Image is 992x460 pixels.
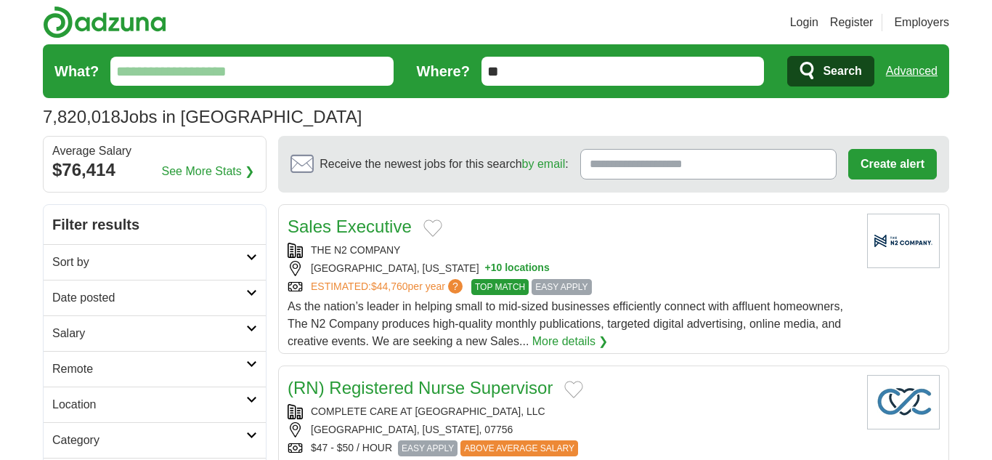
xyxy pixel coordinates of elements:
[52,254,246,271] h2: Sort by
[787,56,874,86] button: Search
[320,156,568,173] span: Receive the newest jobs for this search :
[288,243,855,258] div: THE N2 COMPANY
[288,300,843,347] span: As the nation’s leader in helping small to mid-sized businesses efficiently connect with affluent...
[162,163,255,180] a: See More Stats ❯
[52,157,257,183] div: $76,414
[398,440,458,456] span: EASY APPLY
[44,351,266,387] a: Remote
[790,14,818,31] a: Login
[43,104,121,130] span: 7,820,018
[830,14,874,31] a: Register
[52,289,246,307] h2: Date posted
[471,279,529,295] span: TOP MATCH
[371,281,408,292] span: $44,760
[848,149,937,179] button: Create alert
[52,432,246,449] h2: Category
[460,440,578,456] span: ABOVE AVERAGE SALARY
[448,279,463,294] span: ?
[522,158,566,170] a: by email
[288,217,412,236] a: Sales Executive
[532,333,609,350] a: More details ❯
[894,14,949,31] a: Employers
[417,60,470,82] label: Where?
[867,375,940,429] img: Company logo
[43,6,166,39] img: Adzuna logo
[288,378,553,398] a: (RN) Registered Nurse Supervisor
[532,279,591,295] span: EASY APPLY
[485,261,550,276] button: +10 locations
[44,205,266,244] h2: Filter results
[44,422,266,458] a: Category
[52,396,246,413] h2: Location
[43,107,362,126] h1: Jobs in [GEOGRAPHIC_DATA]
[52,325,246,342] h2: Salary
[44,315,266,351] a: Salary
[44,244,266,280] a: Sort by
[823,57,861,86] span: Search
[288,404,855,419] div: COMPLETE CARE AT [GEOGRAPHIC_DATA], LLC
[423,219,442,237] button: Add to favorite jobs
[44,280,266,315] a: Date posted
[52,360,246,378] h2: Remote
[288,440,855,456] div: $47 - $50 / HOUR
[288,422,855,437] div: [GEOGRAPHIC_DATA], [US_STATE], 07756
[52,145,257,157] div: Average Salary
[311,279,465,295] a: ESTIMATED:$44,760per year?
[288,261,855,276] div: [GEOGRAPHIC_DATA], [US_STATE]
[44,387,266,422] a: Location
[485,261,491,276] span: +
[886,57,938,86] a: Advanced
[54,60,99,82] label: What?
[867,214,940,268] img: Company logo
[564,381,583,398] button: Add to favorite jobs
